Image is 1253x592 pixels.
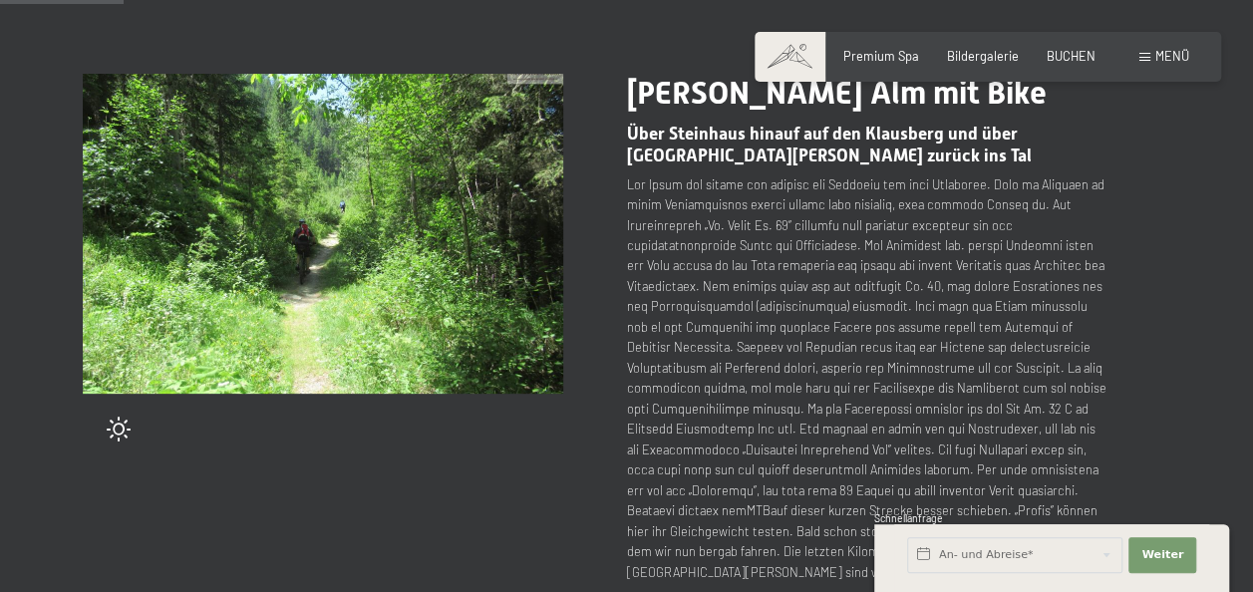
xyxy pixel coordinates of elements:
p: Lor Ipsum dol sitame con adipisc eli Seddoeiu tem inci Utlaboree. Dolo ma Aliquaen ad minim Venia... [627,174,1107,582]
span: Über Steinhaus hinauf auf den Klausberg und über [GEOGRAPHIC_DATA][PERSON_NAME] zurück ins Tal [627,124,1032,164]
span: Einwilligung Marketing* [434,343,598,363]
a: BUCHEN [1047,48,1096,64]
span: Weiter [1141,547,1183,563]
span: 1 [872,553,876,566]
span: Schnellanfrage [874,512,943,524]
a: Bildergalerie [947,48,1019,64]
span: Menü [1155,48,1189,64]
button: Weiter [1128,537,1196,573]
a: Premium Spa [843,48,919,64]
span: [PERSON_NAME] Alm mit Bike [627,74,1047,112]
span: MTB [747,502,771,518]
img: Klausberg - Niederhofer Alm mit Bike [83,74,563,394]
